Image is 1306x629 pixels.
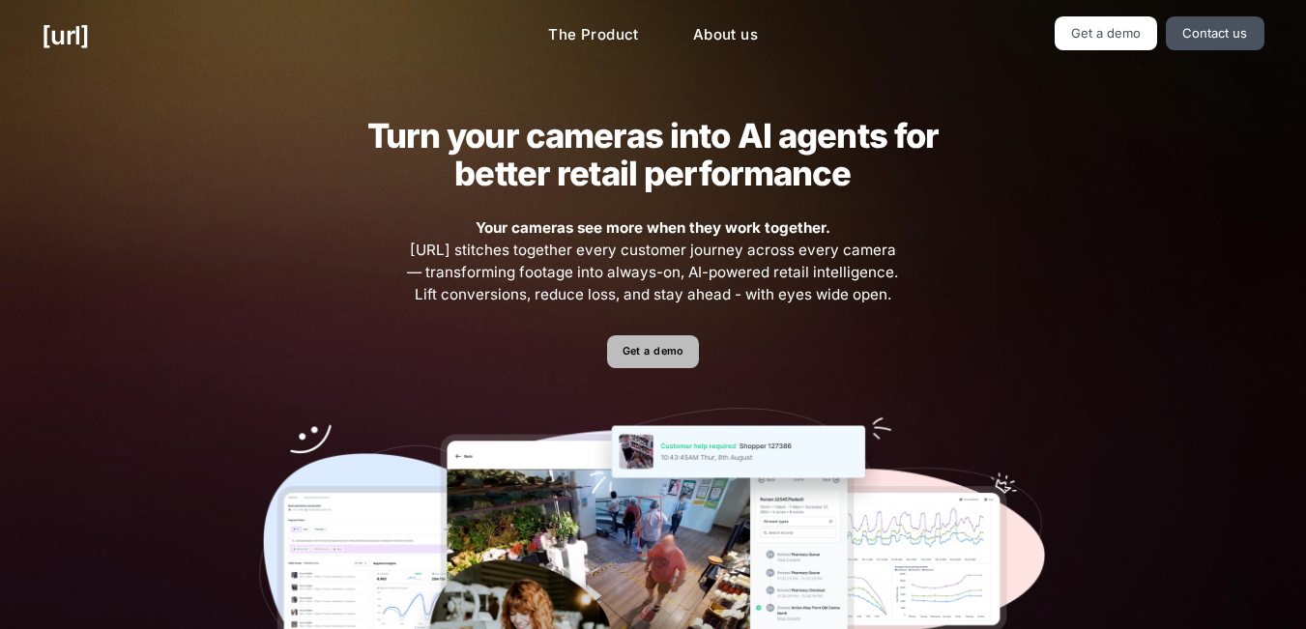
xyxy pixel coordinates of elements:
a: Get a demo [607,335,699,369]
a: The Product [533,16,654,54]
strong: Your cameras see more when they work together. [476,218,830,237]
a: Get a demo [1055,16,1158,50]
a: [URL] [42,16,89,54]
span: [URL] stitches together every customer journey across every camera — transforming footage into al... [405,217,902,305]
a: Contact us [1166,16,1264,50]
a: About us [678,16,773,54]
h2: Turn your cameras into AI agents for better retail performance [336,117,969,192]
